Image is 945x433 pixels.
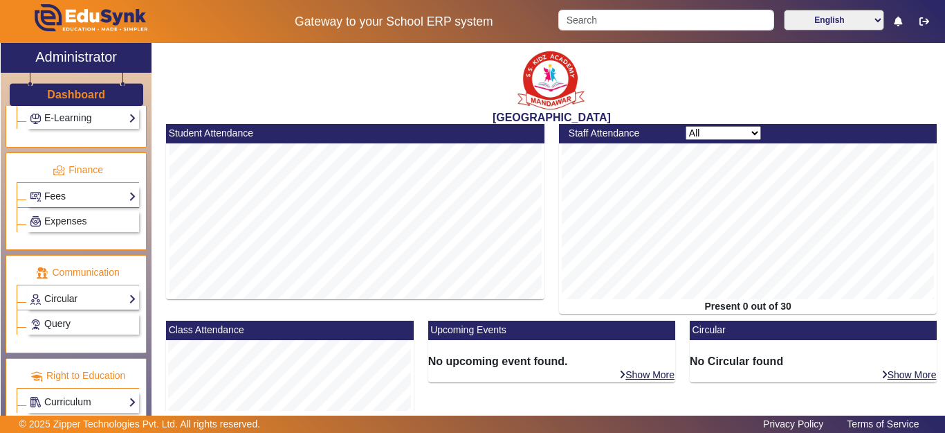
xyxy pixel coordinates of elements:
[46,87,106,102] a: Dashboard
[30,216,41,227] img: Payroll.png
[30,316,136,332] a: Query
[517,46,586,111] img: b9104f0a-387a-4379-b368-ffa933cda262
[44,215,86,227] span: Expenses
[558,10,773,30] input: Search
[36,267,48,279] img: communication.png
[428,321,675,340] mat-card-header: Upcoming Events
[30,370,43,382] img: rte.png
[166,124,544,143] mat-card-header: Student Attendance
[690,321,937,340] mat-card-header: Circular
[35,48,117,65] h2: Administrator
[17,265,139,280] p: Communication
[690,355,937,368] h6: No Circular found
[618,369,675,381] a: Show More
[561,126,678,141] div: Staff Attendance
[19,417,261,432] p: © 2025 Zipper Technologies Pvt. Ltd. All rights reserved.
[1,43,152,73] a: Administrator
[17,163,139,177] p: Finance
[166,321,413,340] mat-card-header: Class Attendance
[159,111,944,124] h2: [GEOGRAPHIC_DATA]
[47,88,105,101] h3: Dashboard
[756,415,830,433] a: Privacy Policy
[840,415,926,433] a: Terms of Service
[881,369,937,381] a: Show More
[53,164,65,177] img: finance.png
[30,319,41,330] img: Support-tickets.png
[30,213,136,229] a: Expenses
[17,369,139,383] p: Right to Education
[559,299,937,314] div: Present 0 out of 30
[244,15,544,29] h5: Gateway to your School ERP system
[44,318,71,329] span: Query
[428,355,675,368] h6: No upcoming event found.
